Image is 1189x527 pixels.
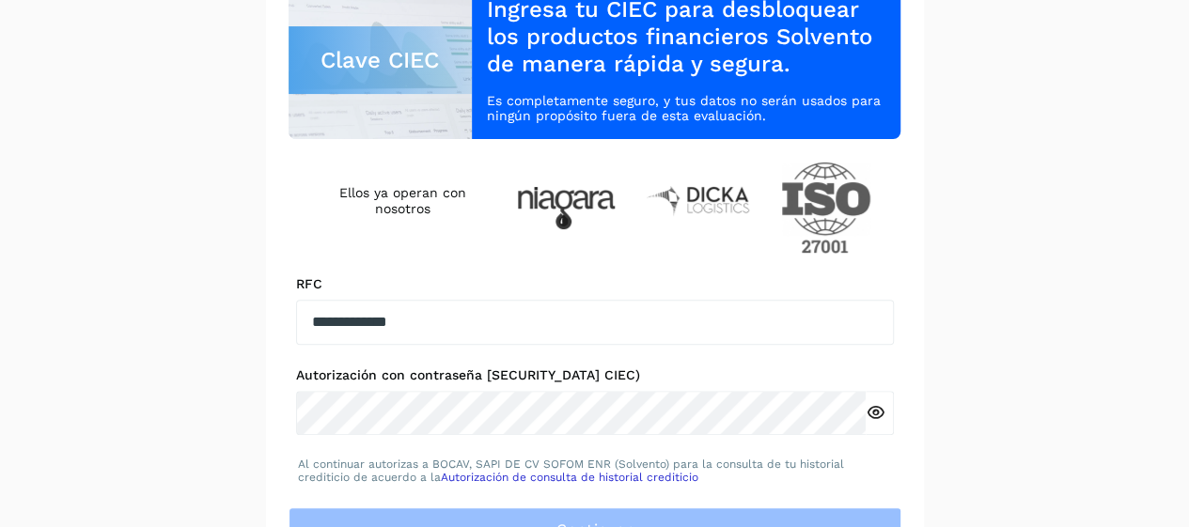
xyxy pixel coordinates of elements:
[487,93,885,125] p: Es completamente seguro, y tus datos no serán usados para ningún propósito fuera de esta evaluación.
[781,162,871,254] img: ISO
[296,276,894,292] label: RFC
[298,457,892,485] p: Al continuar autorizas a BOCAV, SAPI DE CV SOFOM ENR (Solvento) para la consulta de tu historial ...
[296,367,894,383] label: Autorización con contraseña [SECURITY_DATA] CIEC)
[441,471,698,484] a: Autorización de consulta de historial crediticio
[319,185,487,217] h4: Ellos ya operan con nosotros
[289,26,473,94] div: Clave CIEC
[517,187,616,229] img: Niagara
[646,184,751,216] img: Dicka logistics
